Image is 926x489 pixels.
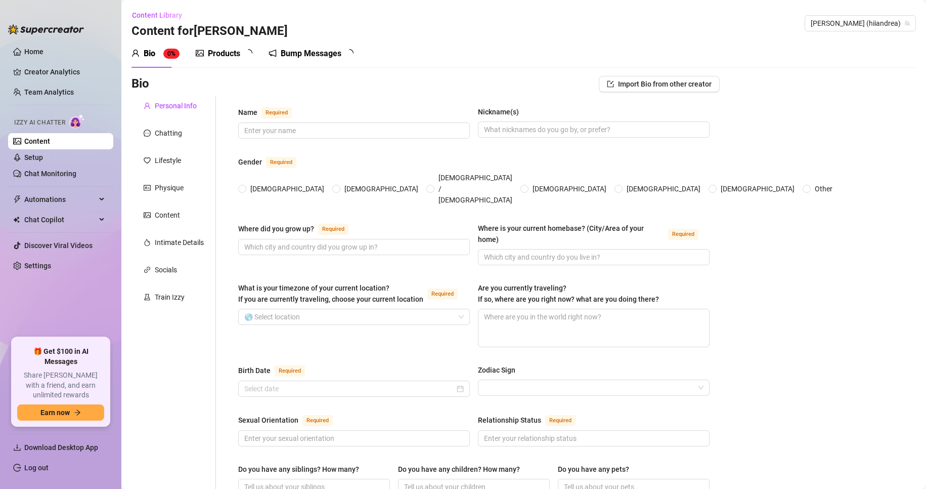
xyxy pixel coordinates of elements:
span: Content Library [132,11,182,19]
span: Are you currently traveling? If so, where are you right now? what are you doing there? [478,284,659,303]
span: experiment [144,294,151,301]
button: Content Library [131,7,190,23]
h3: Content for [PERSON_NAME] [131,23,288,39]
div: Birth Date [238,365,271,376]
span: 🎁 Get $100 in AI Messages [17,347,104,366]
input: Where did you grow up? [244,241,462,253]
a: Settings [24,262,51,270]
label: Do you have any children? How many? [398,464,527,475]
span: Izzy AI Chatter [14,118,65,128]
span: Required [261,107,292,118]
label: Where is your current homebase? (City/Area of your home) [478,223,710,245]
div: Products [208,48,240,60]
input: Name [244,125,462,136]
span: Required [318,224,348,235]
div: Content [155,210,180,221]
label: Nickname(s) [478,106,526,117]
label: Birth Date [238,364,316,377]
span: idcard [144,184,151,191]
a: Setup [24,153,43,161]
div: Do you have any siblings? How many? [238,464,359,475]
h3: Bio [131,76,149,92]
span: Earn now [40,409,70,417]
span: message [144,130,151,137]
input: Where is your current homebase? (City/Area of your home) [484,252,701,263]
span: Other [811,183,836,194]
span: picture [196,49,204,57]
div: Do you have any pets? [558,464,629,475]
span: Required [668,229,698,240]
div: Relationship Status [478,415,541,426]
input: Sexual Orientation [244,433,462,444]
div: Intimate Details [155,237,204,248]
label: Name [238,106,303,118]
a: Discover Viral Videos [24,241,93,250]
div: Do you have any children? How many? [398,464,520,475]
label: Do you have any pets? [558,464,636,475]
span: [DEMOGRAPHIC_DATA] [717,183,799,194]
div: Zodiac Sign [478,364,515,376]
span: Required [266,157,296,168]
label: Relationship Status [478,414,587,426]
span: fire [144,239,151,246]
span: Required [545,415,576,426]
div: Sexual Orientation [238,415,298,426]
span: user [144,102,151,109]
span: link [144,266,151,273]
span: Download Desktop App [24,443,98,452]
span: [DEMOGRAPHIC_DATA] [623,183,704,194]
span: team [904,20,910,26]
span: loading [344,48,356,59]
span: Import Bio from other creator [618,80,712,88]
span: [DEMOGRAPHIC_DATA] [246,183,328,194]
label: Do you have any siblings? How many? [238,464,366,475]
span: heart [144,157,151,164]
div: Bump Messages [281,48,341,60]
span: thunderbolt [13,195,21,203]
div: Socials [155,264,177,275]
img: logo-BBDzfeDw.svg [8,24,84,34]
span: import [607,80,614,88]
div: Where is your current homebase? (City/Area of your home) [478,223,664,245]
div: Lifestyle [155,155,181,166]
span: [DEMOGRAPHIC_DATA] [528,183,610,194]
input: Nickname(s) [484,124,701,135]
a: Log out [24,464,49,472]
div: Bio [144,48,155,60]
div: Nickname(s) [478,106,519,117]
button: Import Bio from other creator [599,76,720,92]
span: arrow-right [74,409,81,416]
div: Gender [238,156,262,168]
input: Relationship Status [484,433,701,444]
div: Train Izzy [155,292,185,303]
span: Required [275,365,305,377]
div: Name [238,107,257,118]
img: Chat Copilot [13,216,20,223]
label: Where did you grow up? [238,223,360,235]
label: Sexual Orientation [238,414,344,426]
span: user [131,49,140,57]
span: Required [302,415,333,426]
a: Chat Monitoring [24,170,76,178]
span: Automations [24,191,96,208]
sup: 0% [163,49,180,59]
button: Earn nowarrow-right [17,404,104,421]
span: Share [PERSON_NAME] with a friend, and earn unlimited rewards [17,371,104,400]
div: Personal Info [155,100,197,111]
div: Where did you grow up? [238,223,314,234]
span: ANDREA (hiiandrea) [811,16,910,31]
a: Creator Analytics [24,64,105,80]
img: AI Chatter [69,114,85,129]
div: Physique [155,182,184,193]
span: [DEMOGRAPHIC_DATA] / [DEMOGRAPHIC_DATA] [434,172,516,206]
div: Chatting [155,128,182,139]
span: loading [243,48,254,59]
span: What is your timezone of your current location? If you are currently traveling, choose your curre... [238,284,423,303]
a: Team Analytics [24,88,74,96]
a: Content [24,137,50,145]
span: Required [427,289,458,300]
span: Chat Copilot [24,212,96,228]
label: Zodiac Sign [478,364,522,376]
span: [DEMOGRAPHIC_DATA] [340,183,422,194]
span: download [13,443,21,452]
